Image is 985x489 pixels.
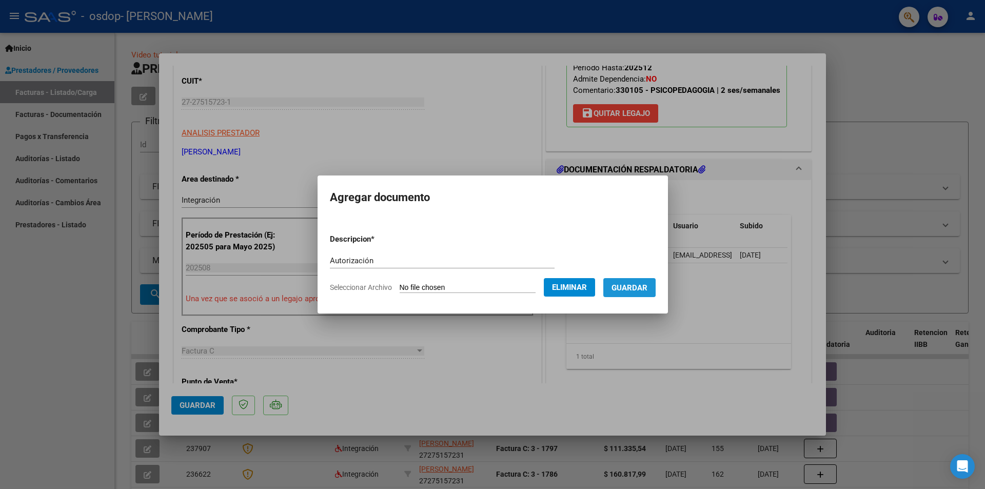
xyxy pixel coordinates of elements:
[330,283,392,291] span: Seleccionar Archivo
[544,278,595,297] button: Eliminar
[603,278,656,297] button: Guardar
[552,283,587,292] span: Eliminar
[330,188,656,207] h2: Agregar documento
[950,454,975,479] div: Open Intercom Messenger
[612,283,647,292] span: Guardar
[330,233,428,245] p: Descripcion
